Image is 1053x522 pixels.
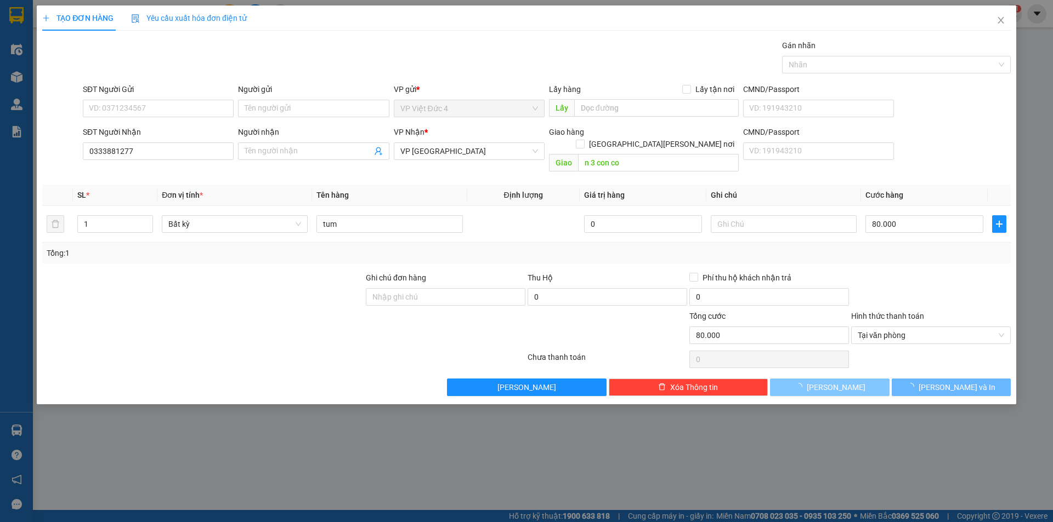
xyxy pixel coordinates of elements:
div: Chưa thanh toán [526,351,688,370]
span: user-add [374,147,383,156]
button: plus [992,215,1006,233]
div: Người nhận [238,126,389,138]
span: [PERSON_NAME] [497,381,556,393]
span: Tổng cước [689,312,726,320]
div: VP gửi [394,83,545,95]
span: Cước hàng [865,191,903,199]
label: Hình thức thanh toán [851,312,924,320]
span: Bất kỳ [168,216,301,232]
span: close [997,16,1005,25]
button: deleteXóa Thông tin [609,378,768,396]
span: [PERSON_NAME] [807,381,865,393]
span: TẠO ĐƠN HÀNG [42,14,114,22]
span: loading [907,383,919,391]
button: [PERSON_NAME] [770,378,889,396]
span: [PERSON_NAME] và In [919,381,995,393]
span: Lấy tận nơi [691,83,739,95]
input: Dọc đường [578,154,739,171]
span: Thu Hộ [528,273,553,282]
span: SL [77,191,86,199]
th: Ghi chú [706,185,861,206]
span: Đơn vị tính [162,191,203,199]
input: 0 [584,215,702,233]
div: SĐT Người Gửi [83,83,234,95]
span: Lấy hàng [549,85,581,94]
span: plus [42,14,50,22]
span: Lấy [549,99,574,117]
input: Ghi Chú [711,215,857,233]
input: Ghi chú đơn hàng [366,288,525,306]
span: VP Việt Đức 4 [400,100,538,117]
span: plus [993,220,1006,228]
span: VP Nhận [394,128,424,136]
button: Close [986,5,1016,36]
span: delete [658,383,666,392]
span: VP Sài Gòn [400,143,538,159]
label: Gán nhãn [782,41,816,50]
span: Tại văn phòng [858,327,1004,343]
button: delete [47,215,64,233]
span: Định lượng [504,191,543,199]
label: Ghi chú đơn hàng [366,273,426,282]
span: Tên hàng [316,191,349,199]
img: icon [131,14,140,23]
div: Người gửi [238,83,389,95]
span: loading [795,383,807,391]
span: Giao [549,154,578,171]
span: Giá trị hàng [584,191,625,199]
span: Yêu cầu xuất hóa đơn điện tử [131,14,247,22]
div: SĐT Người Nhận [83,126,234,138]
input: VD: Bàn, Ghế [316,215,462,233]
span: Phí thu hộ khách nhận trả [698,272,796,284]
span: Xóa Thông tin [670,381,718,393]
button: [PERSON_NAME] và In [892,378,1011,396]
span: [GEOGRAPHIC_DATA][PERSON_NAME] nơi [585,138,739,150]
div: CMND/Passport [743,126,894,138]
div: Tổng: 1 [47,247,406,259]
input: Dọc đường [574,99,739,117]
div: CMND/Passport [743,83,894,95]
span: Giao hàng [549,128,584,136]
button: [PERSON_NAME] [447,378,607,396]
